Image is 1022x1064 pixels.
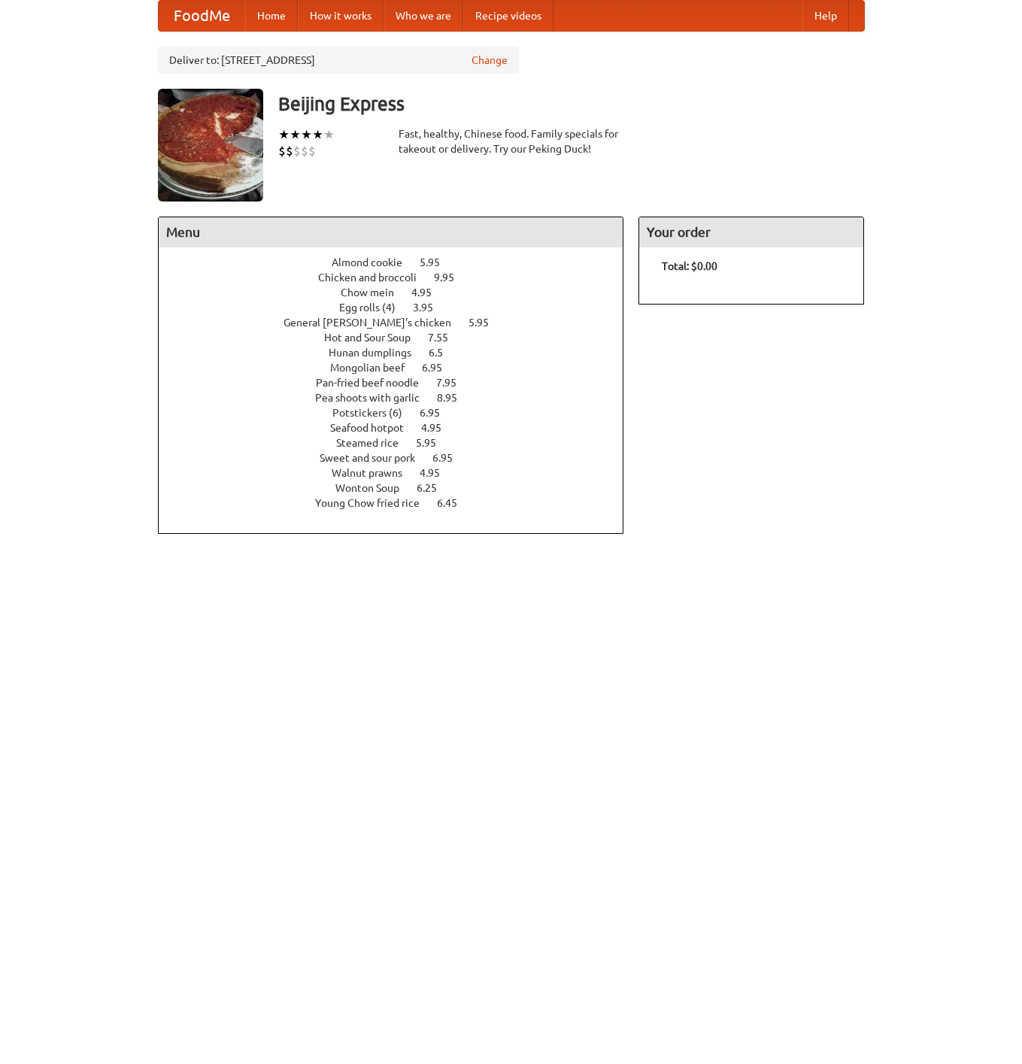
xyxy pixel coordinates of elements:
h3: Beijing Express [278,89,865,119]
span: Steamed rice [336,437,414,449]
span: 6.95 [432,452,468,464]
a: Young Chow fried rice 6.45 [315,497,485,509]
a: Egg rolls (4) 3.95 [339,302,461,314]
div: Deliver to: [STREET_ADDRESS] [158,47,519,74]
span: Chow mein [341,286,409,299]
li: ★ [278,126,290,143]
span: 6.95 [420,407,455,419]
a: How it works [298,1,384,31]
a: Home [245,1,298,31]
a: Sweet and sour pork 6.95 [320,452,481,464]
li: ★ [312,126,323,143]
span: 8.95 [437,392,472,404]
span: Mongolian beef [330,362,420,374]
a: Change [472,53,508,68]
a: Pan-fried beef noodle 7.95 [316,377,484,389]
span: Pea shoots with garlic [315,392,435,404]
li: $ [278,143,286,159]
h4: Your order [639,217,863,247]
span: 4.95 [411,286,447,299]
span: 6.45 [437,497,472,509]
span: 7.95 [436,377,472,389]
span: 4.95 [421,422,456,434]
a: Chow mein 4.95 [341,286,459,299]
span: Hot and Sour Soup [324,332,426,344]
li: ★ [290,126,301,143]
span: 3.95 [413,302,448,314]
li: $ [286,143,293,159]
a: Pea shoots with garlic 8.95 [315,392,485,404]
h4: Menu [159,217,623,247]
span: Chicken and broccoli [318,271,432,283]
span: Egg rolls (4) [339,302,411,314]
span: 6.95 [422,362,457,374]
span: Wonton Soup [335,482,414,494]
span: 6.5 [429,347,458,359]
div: Fast, healthy, Chinese food. Family specials for takeout or delivery. Try our Peking Duck! [399,126,624,156]
span: Potstickers (6) [332,407,417,419]
span: 5.95 [469,317,504,329]
a: Who we are [384,1,463,31]
span: 5.95 [420,256,455,268]
a: Steamed rice 5.95 [336,437,464,449]
a: Seafood hotpot 4.95 [330,422,469,434]
a: Walnut prawns 4.95 [332,467,468,479]
li: $ [293,143,301,159]
a: Recipe videos [463,1,553,31]
span: Pan-fried beef noodle [316,377,434,389]
span: Almond cookie [332,256,417,268]
li: $ [308,143,316,159]
span: 6.25 [417,482,452,494]
a: Help [802,1,849,31]
a: Hot and Sour Soup 7.55 [324,332,476,344]
li: $ [301,143,308,159]
li: ★ [301,126,312,143]
span: Seafood hotpot [330,422,419,434]
span: 7.55 [428,332,463,344]
a: Wonton Soup 6.25 [335,482,465,494]
span: Hunan dumplings [329,347,426,359]
a: Almond cookie 5.95 [332,256,468,268]
span: Young Chow fried rice [315,497,435,509]
span: General [PERSON_NAME]'s chicken [284,317,466,329]
a: Mongolian beef 6.95 [330,362,470,374]
span: 4.95 [420,467,455,479]
a: Hunan dumplings 6.5 [329,347,471,359]
a: Chicken and broccoli 9.95 [318,271,482,283]
b: Total: $0.00 [662,260,717,272]
span: 9.95 [434,271,469,283]
span: 5.95 [416,437,451,449]
a: FoodMe [159,1,245,31]
img: angular.jpg [158,89,263,202]
span: Walnut prawns [332,467,417,479]
li: ★ [323,126,335,143]
a: General [PERSON_NAME]'s chicken 5.95 [284,317,517,329]
a: Potstickers (6) 6.95 [332,407,468,419]
span: Sweet and sour pork [320,452,430,464]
